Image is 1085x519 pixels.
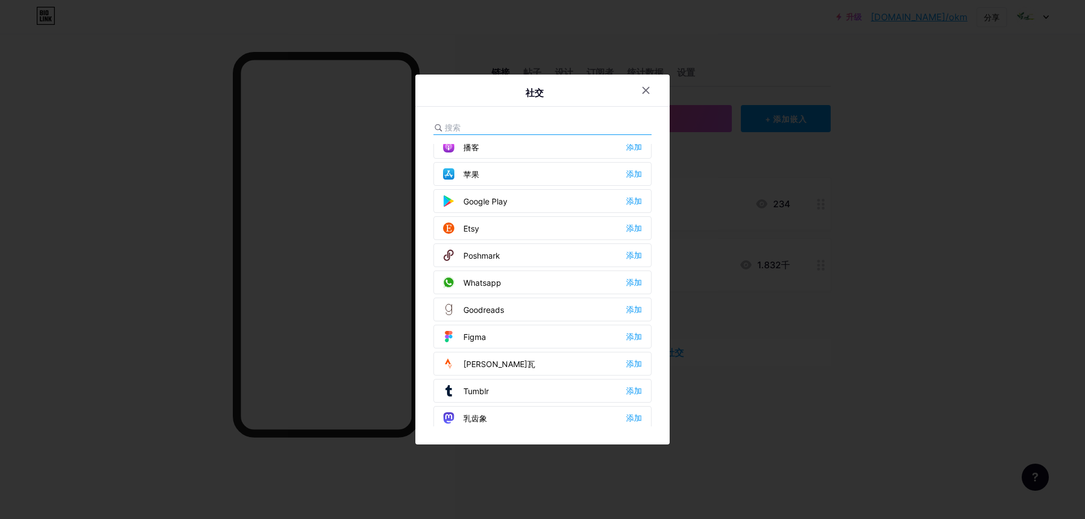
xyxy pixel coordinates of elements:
font: 社交 [526,87,544,98]
font: 苹果 [463,169,479,179]
font: 播客 [463,142,479,152]
font: 添加 [626,169,642,178]
font: 添加 [626,224,642,233]
font: Tumblr [463,386,489,396]
font: 添加 [626,251,642,260]
font: Google Play [463,197,507,206]
font: 添加 [626,359,642,368]
font: 添加 [626,386,642,395]
input: 搜索 [445,121,570,133]
font: [PERSON_NAME]瓦 [463,359,535,369]
font: 乳齿象 [463,413,487,423]
font: 添加 [626,197,642,206]
font: Etsy [463,224,479,233]
font: Whatsapp [463,278,501,287]
font: 添加 [626,332,642,341]
font: 添加 [626,413,642,422]
font: Goodreads [463,305,504,315]
font: 添加 [626,305,642,314]
font: Poshmark [463,251,500,260]
font: 添加 [626,278,642,287]
font: Figma [463,332,486,342]
font: 添加 [626,142,642,151]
